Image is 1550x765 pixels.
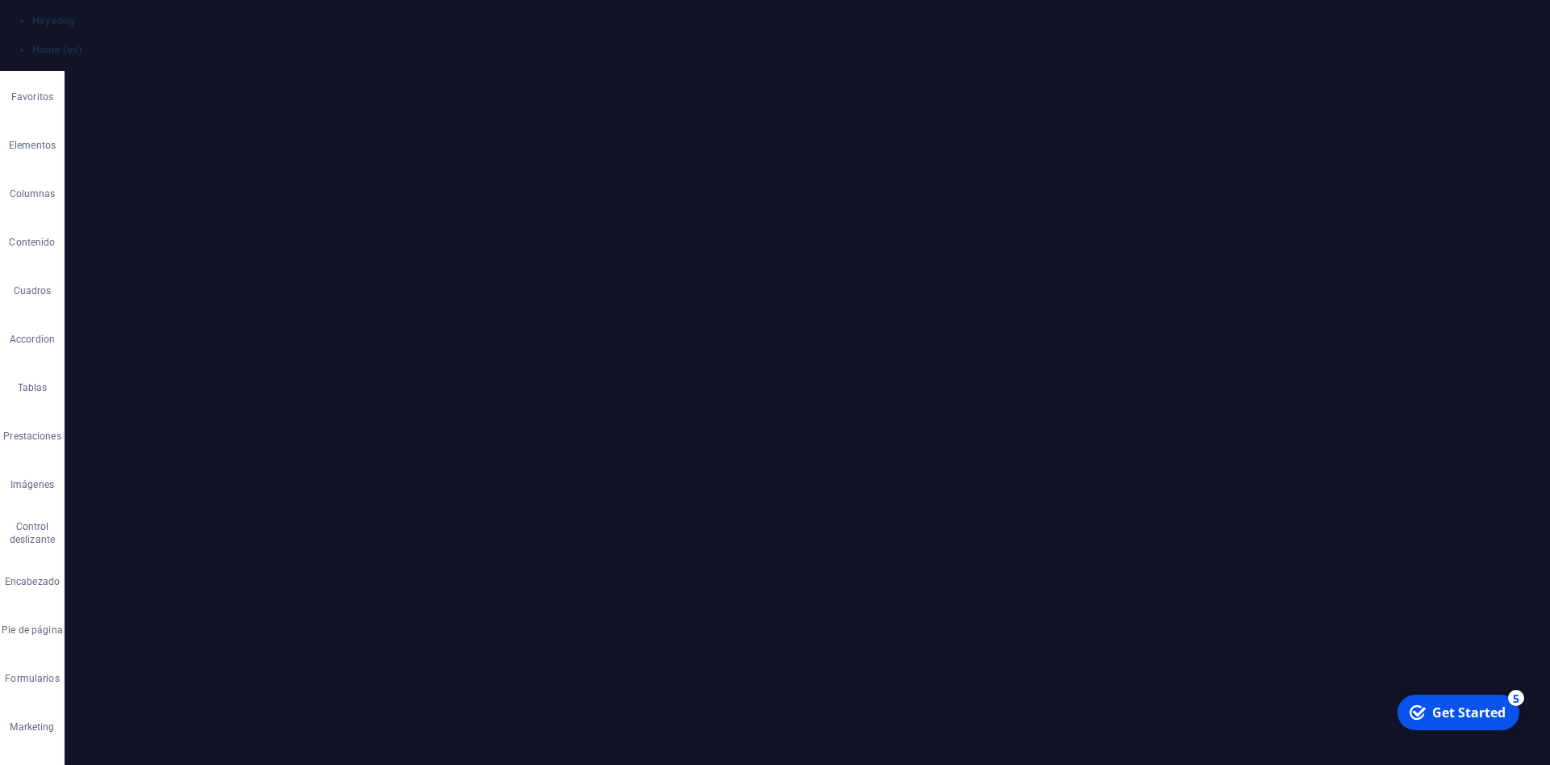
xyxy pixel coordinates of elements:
p: Pie de página [2,624,62,637]
p: Tablas [18,381,48,394]
p: Marketing [10,721,54,733]
h4: Heysong [32,14,1550,28]
p: Contenido [9,236,55,249]
p: Cuadros [14,284,52,297]
p: Imágenes [10,478,54,491]
div: Get Started [44,15,117,33]
div: 5 [119,2,136,18]
p: Encabezado [5,575,60,588]
div: Get Started 5 items remaining, 0% complete [9,6,131,42]
p: Columnas [10,187,56,200]
p: Formularios [5,672,59,685]
h4: Home (es) [32,43,1550,57]
p: Elementos [9,139,56,152]
p: Favoritos [11,90,53,103]
p: Accordion [10,333,55,346]
p: Prestaciones [3,430,61,443]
